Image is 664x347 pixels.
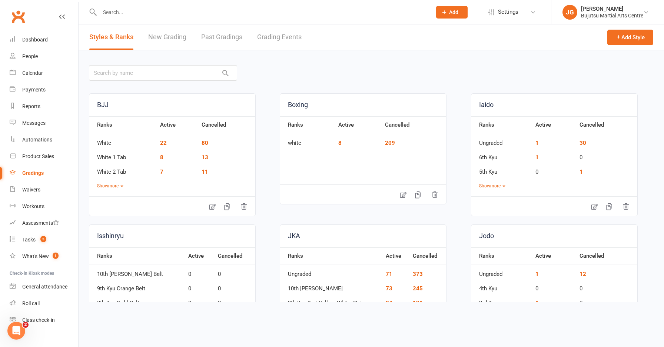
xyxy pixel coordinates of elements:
[202,154,208,161] a: 13
[576,116,637,133] th: Cancelled
[89,65,237,81] input: Search by name
[576,293,637,308] td: 0
[198,116,255,133] th: Cancelled
[413,300,423,306] a: 121
[156,116,198,133] th: Active
[22,203,44,209] div: Workouts
[471,264,532,279] td: Ungraded
[338,140,342,146] a: 8
[581,6,643,12] div: [PERSON_NAME]
[22,37,48,43] div: Dashboard
[280,133,335,148] td: white
[22,137,52,143] div: Automations
[22,220,59,226] div: Assessments
[413,285,423,292] a: 245
[22,300,40,306] div: Roll call
[10,131,78,148] a: Automations
[40,236,46,242] span: 3
[185,293,214,308] td: 0
[471,247,532,264] th: Ranks
[89,133,156,148] td: White
[214,264,255,279] td: 0
[280,293,382,308] td: 9th Kyu Kari Yellow White Stripe
[535,140,539,146] a: 1
[449,9,458,15] span: Add
[10,198,78,215] a: Workouts
[471,225,637,247] a: Jodo
[89,116,156,133] th: Ranks
[10,248,78,265] a: What's New1
[562,5,577,20] div: JG
[471,133,532,148] td: Ungraded
[89,24,133,50] a: Styles & Ranks
[10,48,78,65] a: People
[576,148,637,162] td: 0
[471,94,637,116] a: Iaido
[335,116,381,133] th: Active
[214,247,255,264] th: Cancelled
[7,322,25,340] iframe: Intercom live chat
[10,115,78,131] a: Messages
[532,116,576,133] th: Active
[160,140,167,146] a: 22
[201,24,242,50] a: Past Gradings
[22,237,36,243] div: Tasks
[532,162,576,177] td: 0
[436,6,468,19] button: Add
[280,264,382,279] td: Ungraded
[280,225,446,247] a: JKA
[89,162,156,177] td: White 2 Tab
[280,279,382,293] td: 10th [PERSON_NAME]
[535,154,539,161] a: 1
[89,94,255,116] a: BJJ
[10,31,78,48] a: Dashboard
[23,322,29,328] span: 2
[581,12,643,19] div: Bujutsu Martial Arts Centre
[22,253,49,259] div: What's New
[53,253,59,259] span: 1
[280,94,446,116] a: Boxing
[413,271,423,277] a: 373
[89,264,185,279] td: 10th [PERSON_NAME] Belt
[580,169,583,175] a: 1
[580,140,586,146] a: 30
[22,103,40,109] div: Reports
[10,65,78,81] a: Calendar
[97,183,123,190] button: Showmore
[97,7,426,17] input: Search...
[9,7,27,26] a: Clubworx
[471,148,532,162] td: 6th Kyu
[280,116,335,133] th: Ranks
[10,165,78,181] a: Gradings
[22,87,46,93] div: Payments
[22,120,46,126] div: Messages
[381,116,446,133] th: Cancelled
[385,140,395,146] a: 209
[10,312,78,328] a: Class kiosk mode
[10,181,78,198] a: Waivers
[22,53,38,59] div: People
[382,247,409,264] th: Active
[160,154,163,161] a: 8
[535,271,539,277] a: 1
[10,295,78,312] a: Roll call
[185,279,214,293] td: 0
[214,279,255,293] td: 0
[89,225,255,247] a: Isshinryu
[10,215,78,231] a: Assessments
[214,293,255,308] td: 0
[202,140,208,146] a: 80
[471,279,532,293] td: 4th Kyu
[532,279,576,293] td: 0
[22,284,67,290] div: General attendance
[576,279,637,293] td: 0
[409,247,446,264] th: Cancelled
[576,247,637,264] th: Cancelled
[22,70,43,76] div: Calendar
[386,300,392,306] a: 34
[10,81,78,98] a: Payments
[22,187,40,193] div: Waivers
[10,231,78,248] a: Tasks 3
[22,153,54,159] div: Product Sales
[185,247,214,264] th: Active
